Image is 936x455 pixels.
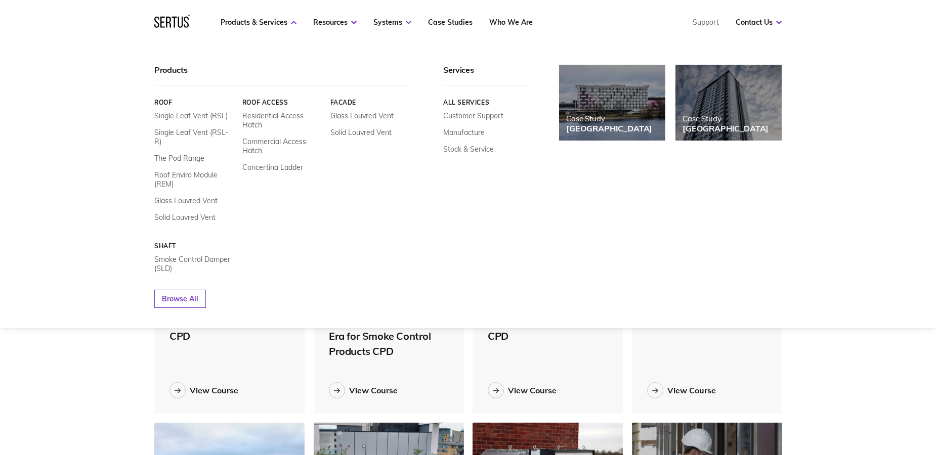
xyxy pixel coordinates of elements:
a: Glass Louvred Vent [154,196,218,205]
a: Solid Louvred Vent [154,213,216,222]
a: Single Leaf Vent (RSL) [154,111,228,120]
a: All services [443,99,529,106]
div: Case Study [566,114,652,123]
a: Smoke Control Damper (SLD) [154,255,235,273]
a: View Course [169,382,289,398]
div: Services [443,65,529,85]
div: Smoke Control Dampers CPD [488,313,608,344]
a: Roof Enviro Module (REM) [154,170,235,189]
a: Concertina Ladder [242,163,303,172]
div: [GEOGRAPHIC_DATA] [566,123,652,133]
a: Roof [154,99,235,106]
a: Solid Louvred Vent [330,128,392,137]
a: Stock & Service [443,145,494,154]
a: Customer Support [443,111,503,120]
a: View Course [329,382,449,398]
a: Resources [313,18,357,27]
a: Who We Are [489,18,533,27]
div: Case Study [683,114,769,123]
a: Glass Louvred Vent [330,111,394,120]
a: Case Study[GEOGRAPHIC_DATA] [675,65,782,141]
a: Single Leaf Vent (RSL-R) [154,128,235,146]
div: View Course [349,385,398,395]
iframe: Chat Widget [754,338,936,455]
a: Support [693,18,719,27]
div: View Course [667,385,716,395]
a: Contact Us [736,18,782,27]
div: No Fire Without Smoke CPD [169,313,289,344]
a: View Course [647,382,767,398]
a: Products & Services [221,18,296,27]
div: [GEOGRAPHIC_DATA] [683,123,769,133]
a: Facade [330,99,411,106]
div: BS 9991:2024 – A New Era for Smoke Control Products CPD [329,313,449,359]
a: Case Studies [428,18,473,27]
a: Commercial Access Hatch [242,137,323,155]
div: View Course [508,385,557,395]
a: Manufacture [443,128,485,137]
a: Shaft [154,242,235,250]
a: Residential Access Hatch [242,111,323,129]
a: The Pod Range [154,154,204,163]
a: Case Study[GEOGRAPHIC_DATA] [559,65,665,141]
a: Roof Access [242,99,323,106]
a: View Course [488,382,608,398]
a: Systems [373,18,411,27]
div: Products [154,65,410,85]
div: View Course [190,385,238,395]
a: Browse All [154,290,206,308]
